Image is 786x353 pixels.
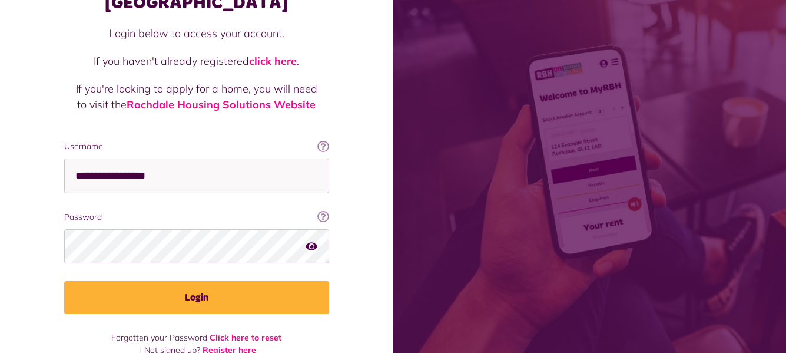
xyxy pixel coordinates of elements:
button: Login [64,281,329,314]
a: click here [249,54,297,68]
label: Password [64,211,329,223]
p: If you haven't already registered . [76,53,317,69]
label: Username [64,140,329,153]
a: Click here to reset [210,332,281,343]
a: Rochdale Housing Solutions Website [127,98,316,111]
span: Forgotten your Password [111,332,207,343]
p: Login below to access your account. [76,25,317,41]
p: If you're looking to apply for a home, you will need to visit the [76,81,317,113]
